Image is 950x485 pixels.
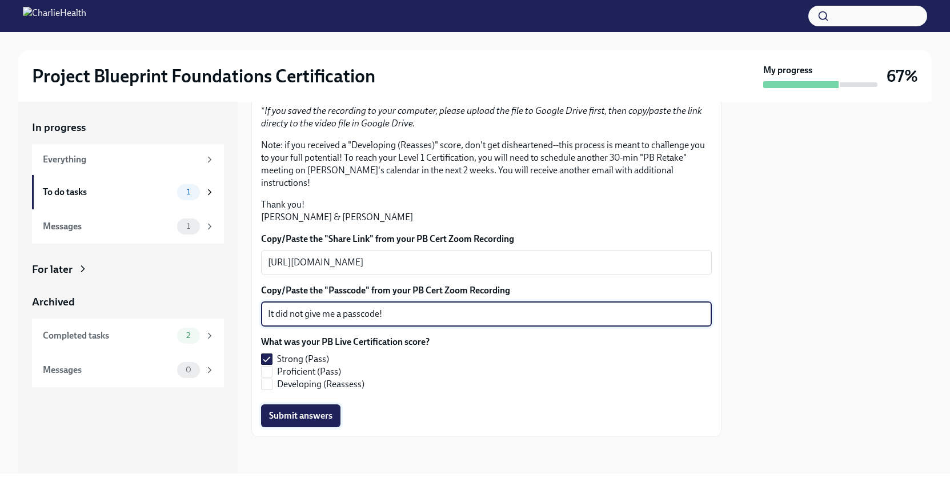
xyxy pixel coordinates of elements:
span: Strong (Pass) [277,353,329,365]
span: 1 [180,188,197,196]
a: Archived [32,295,224,309]
label: What was your PB Live Certification score? [261,336,430,348]
p: Note: if you received a "Developing (Reasses)" score, don't get disheartened--this process is mea... [261,139,712,189]
div: Everything [43,153,200,166]
span: 0 [179,365,198,374]
button: Submit answers [261,404,340,427]
p: Thank you! [PERSON_NAME] & [PERSON_NAME] [261,198,712,224]
span: 1 [180,222,197,230]
label: Copy/Paste the "Passcode" from your PB Cert Zoom Recording [261,284,712,297]
a: For later [32,262,224,277]
a: In progress [32,120,224,135]
div: Messages [43,220,173,233]
div: For later [32,262,73,277]
h2: Project Blueprint Foundations Certification [32,65,375,88]
strong: My progress [763,64,812,77]
a: Messages0 [32,353,224,387]
img: CharlieHealth [23,7,86,25]
a: Everything [32,144,224,175]
span: Submit answers [269,410,332,422]
h3: 67% [887,66,918,86]
span: Developing (Reassess) [277,378,364,391]
span: Proficient (Pass) [277,365,341,378]
span: 2 [179,331,197,340]
div: Messages [43,364,173,376]
a: To do tasks1 [32,175,224,209]
div: To do tasks [43,186,173,198]
label: Copy/Paste the "Share Link" from your PB Cert Zoom Recording [261,233,712,245]
em: If you saved the recording to your computer, please upload the file to Google Drive first, then c... [261,105,702,129]
textarea: [URL][DOMAIN_NAME] [268,256,705,269]
a: Completed tasks2 [32,319,224,353]
textarea: It did not give me a passcode! [268,307,705,321]
a: Messages1 [32,209,224,244]
div: Completed tasks [43,329,173,342]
